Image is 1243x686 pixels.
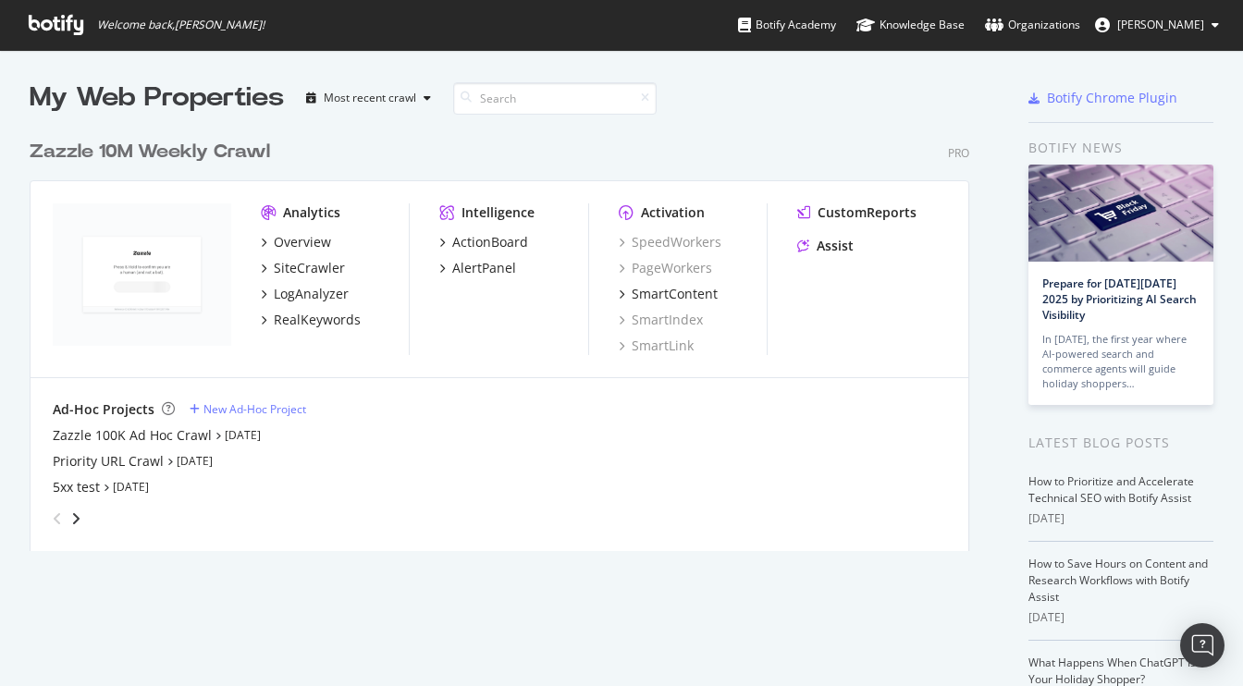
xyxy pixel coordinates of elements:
[274,311,361,329] div: RealKeywords
[261,233,331,251] a: Overview
[177,453,213,469] a: [DATE]
[439,233,528,251] a: ActionBoard
[985,16,1080,34] div: Organizations
[45,504,69,533] div: angle-left
[324,92,416,104] div: Most recent crawl
[641,203,705,222] div: Activation
[1042,276,1197,323] a: Prepare for [DATE][DATE] 2025 by Prioritizing AI Search Visibility
[30,139,270,165] div: Zazzle 10M Weekly Crawl
[69,509,82,528] div: angle-right
[452,233,528,251] div: ActionBoard
[1028,89,1177,107] a: Botify Chrome Plugin
[30,80,284,116] div: My Web Properties
[203,401,306,417] div: New Ad-Hoc Project
[1028,165,1213,262] img: Prepare for Black Friday 2025 by Prioritizing AI Search Visibility
[53,452,164,471] a: Priority URL Crawl
[797,237,854,255] a: Assist
[738,16,836,34] div: Botify Academy
[299,83,438,113] button: Most recent crawl
[1028,510,1213,527] div: [DATE]
[619,233,721,251] a: SpeedWorkers
[452,259,516,277] div: AlertPanel
[856,16,965,34] div: Knowledge Base
[1117,17,1204,32] span: Colin Ma
[113,479,149,495] a: [DATE]
[1047,89,1177,107] div: Botify Chrome Plugin
[274,259,345,277] div: SiteCrawler
[1180,623,1225,668] div: Open Intercom Messenger
[53,203,231,347] img: zazzle.com
[1028,609,1213,626] div: [DATE]
[462,203,535,222] div: Intelligence
[261,285,349,303] a: LogAnalyzer
[619,259,712,277] a: PageWorkers
[439,259,516,277] a: AlertPanel
[274,285,349,303] div: LogAnalyzer
[1042,332,1200,391] div: In [DATE], the first year where AI-powered search and commerce agents will guide holiday shoppers…
[619,311,703,329] a: SmartIndex
[190,401,306,417] a: New Ad-Hoc Project
[30,116,984,551] div: grid
[948,145,969,161] div: Pro
[817,237,854,255] div: Assist
[261,311,361,329] a: RealKeywords
[283,203,340,222] div: Analytics
[261,259,345,277] a: SiteCrawler
[53,426,212,445] a: Zazzle 100K Ad Hoc Crawl
[453,82,657,115] input: Search
[632,285,718,303] div: SmartContent
[97,18,265,32] span: Welcome back, [PERSON_NAME] !
[1028,433,1213,453] div: Latest Blog Posts
[1080,10,1234,40] button: [PERSON_NAME]
[1028,556,1208,605] a: How to Save Hours on Content and Research Workflows with Botify Assist
[619,285,718,303] a: SmartContent
[797,203,917,222] a: CustomReports
[619,337,694,355] a: SmartLink
[274,233,331,251] div: Overview
[225,427,261,443] a: [DATE]
[1028,473,1194,506] a: How to Prioritize and Accelerate Technical SEO with Botify Assist
[53,478,100,496] a: 5xx test
[1028,138,1213,158] div: Botify news
[818,203,917,222] div: CustomReports
[30,139,277,165] a: Zazzle 10M Weekly Crawl
[53,400,154,419] div: Ad-Hoc Projects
